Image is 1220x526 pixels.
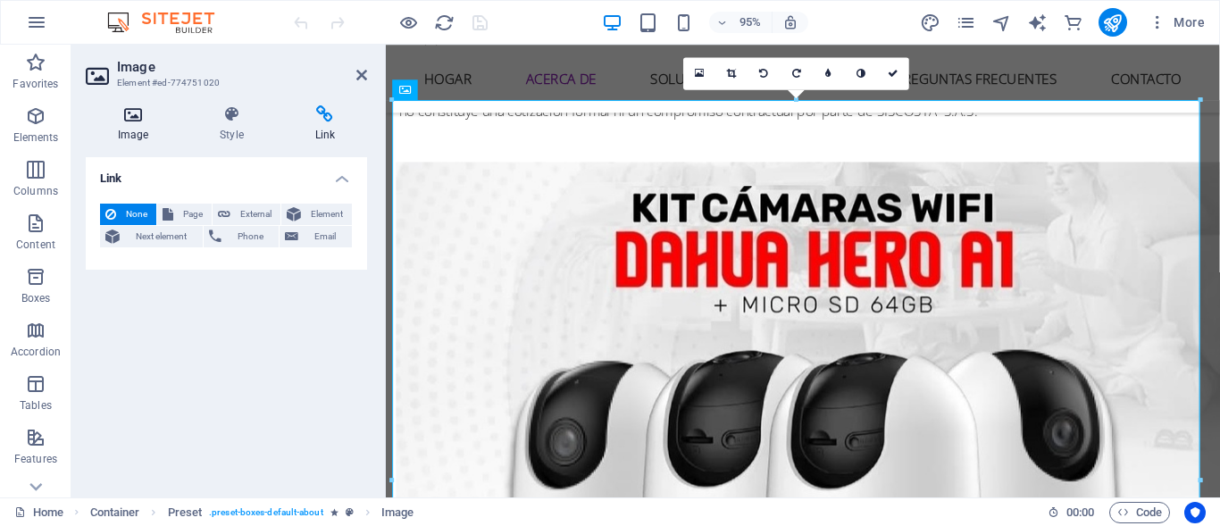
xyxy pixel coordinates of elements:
[709,12,773,33] button: 95%
[20,398,52,413] p: Tables
[1079,505,1082,519] span: :
[1117,502,1162,523] span: Code
[1027,12,1049,33] button: text_generator
[346,507,354,517] i: This element is a customizable preset
[956,12,977,33] button: pages
[125,226,197,247] span: Next element
[845,57,877,89] a: Greyscale
[434,13,455,33] i: Reload page
[1184,502,1206,523] button: Usercentrics
[227,226,274,247] span: Phone
[14,502,63,523] a: Click to cancel selection. Double-click to open Pages
[86,105,188,143] h4: Image
[100,204,156,225] button: None
[121,204,151,225] span: None
[813,57,845,89] a: Blur
[188,105,282,143] h4: Style
[103,12,237,33] img: Editor Logo
[381,502,414,523] span: Click to select. Double-click to edit
[920,12,941,33] button: design
[11,345,61,359] p: Accordion
[13,184,58,198] p: Columns
[306,204,347,225] span: Element
[1048,502,1095,523] h6: Session time
[1149,13,1205,31] span: More
[330,507,338,517] i: Element contains an animation
[433,12,455,33] button: reload
[683,57,715,89] a: Select files from the file manager, stock photos, or upload file(s)
[100,226,203,247] button: Next element
[14,452,57,466] p: Features
[21,291,51,305] p: Boxes
[13,130,59,145] p: Elements
[204,226,280,247] button: Phone
[736,12,765,33] h6: 95%
[991,12,1013,33] button: navigator
[1066,502,1094,523] span: 00 00
[236,204,275,225] span: External
[397,12,419,33] button: Click here to leave preview mode and continue editing
[90,502,140,523] span: Click to select. Double-click to edit
[13,77,58,91] p: Favorites
[117,59,367,75] h2: Image
[90,502,414,523] nav: breadcrumb
[168,502,203,523] span: Click to select. Double-click to edit
[781,57,813,89] a: Rotate right 90°
[280,226,352,247] button: Email
[179,204,206,225] span: Page
[209,502,323,523] span: . preset-boxes-default-about
[281,204,352,225] button: Element
[748,57,781,89] a: Rotate left 90°
[782,14,798,30] i: On resize automatically adjust zoom level to fit chosen device.
[213,204,280,225] button: External
[1063,12,1084,33] button: commerce
[117,75,331,91] h3: Element #ed-774751020
[716,57,748,89] a: Crop mode
[157,204,212,225] button: Page
[877,57,909,89] a: Confirm ( Ctrl ⏎ )
[1063,13,1083,33] i: Commerce
[920,13,940,33] i: Design (Ctrl+Alt+Y)
[86,157,367,189] h4: Link
[1099,8,1127,37] button: publish
[1109,502,1170,523] button: Code
[283,105,367,143] h4: Link
[304,226,347,247] span: Email
[16,238,55,252] p: Content
[1141,8,1212,37] button: More
[1027,13,1048,33] i: AI Writer
[1102,13,1123,33] i: Publish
